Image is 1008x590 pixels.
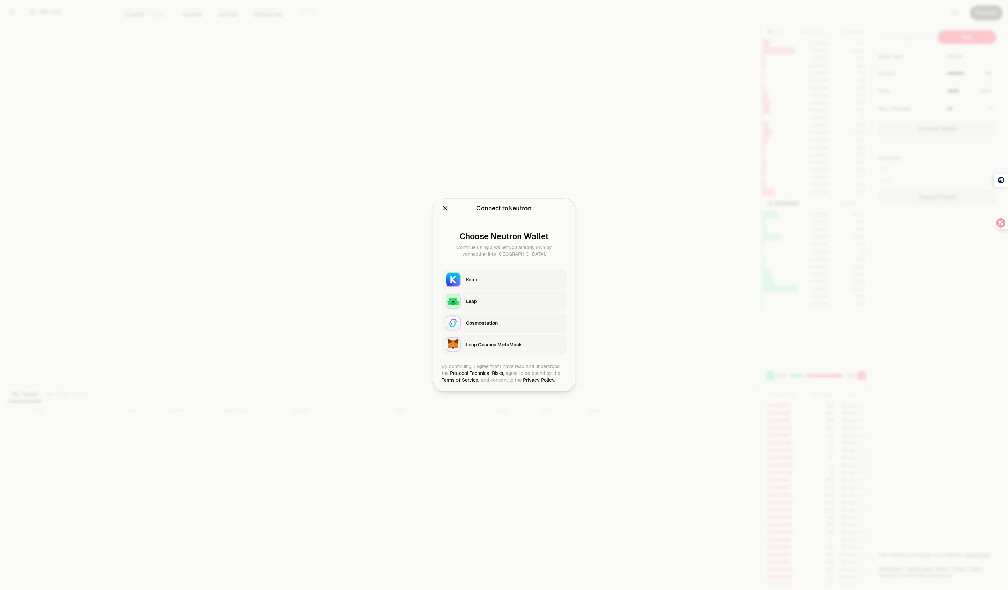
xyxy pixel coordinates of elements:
img: Leap [446,294,461,309]
div: By continuing, I agree that I have read and understood the agree to be bound by the and consent t... [442,363,567,383]
button: Close [442,204,449,213]
div: Choose Neutron Wallet [447,232,561,241]
div: Leap Cosmos MetaMask [466,341,563,348]
button: KeplrKeplr [442,270,567,290]
div: Cosmostation [466,320,563,326]
button: LeapLeap [442,291,567,312]
img: Keplr [446,272,461,287]
a: Terms of Service, [442,377,479,383]
a: Privacy Policy. [523,377,555,383]
img: Cosmostation [446,316,461,331]
div: Leap [466,298,563,305]
a: Protocol Technical Risks, [450,370,504,376]
div: Keplr [466,276,563,283]
button: Leap Cosmos MetaMaskLeap Cosmos MetaMask [442,335,567,355]
div: Continue using a wallet you already own by connecting it to [GEOGRAPHIC_DATA]. [447,244,561,257]
div: Connect to Neutron [476,204,532,213]
button: CosmostationCosmostation [442,313,567,333]
img: Leap Cosmos MetaMask [446,337,461,352]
